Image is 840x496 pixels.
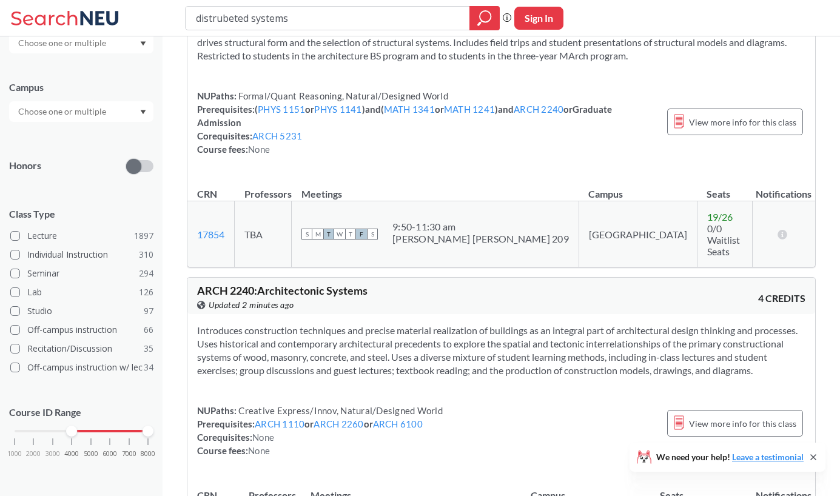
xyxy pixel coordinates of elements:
span: 7000 [122,451,136,457]
label: Off-campus instruction w/ lec [10,360,153,375]
td: TBA [235,201,292,267]
a: ARCH 2260 [314,418,363,429]
div: Dropdown arrow [9,33,153,53]
span: T [323,229,334,240]
span: We need your help! [656,453,804,461]
label: Studio [10,303,153,319]
a: PHYS 1151 [258,104,305,115]
div: 9:50 - 11:30 am [392,221,569,233]
div: NUPaths: Prerequisites: or or Corequisites: Course fees: [197,404,443,457]
label: Individual Instruction [10,247,153,263]
p: Course ID Range [9,406,153,420]
span: 97 [144,304,153,318]
label: Lab [10,284,153,300]
th: Professors [235,175,292,201]
span: Creative Express/Innov, Natural/Designed World [237,405,443,416]
a: ARCH 6100 [373,418,423,429]
td: [GEOGRAPHIC_DATA] [579,201,697,267]
label: Lecture [10,228,153,244]
span: 35 [144,342,153,355]
span: 34 [144,361,153,374]
span: S [301,229,312,240]
svg: Dropdown arrow [140,110,146,115]
span: 4000 [64,451,79,457]
a: Leave a testimonial [732,452,804,462]
span: 1000 [7,451,22,457]
a: MATH 1241 [444,104,495,115]
span: 8000 [141,451,155,457]
div: magnifying glass [469,6,500,30]
span: 310 [139,248,153,261]
span: 19 / 26 [707,211,733,223]
th: Campus [579,175,697,201]
span: None [248,445,270,456]
div: [PERSON_NAME] [PERSON_NAME] 209 [392,233,569,245]
label: Off-campus instruction [10,322,153,338]
span: M [312,229,323,240]
span: None [252,432,274,443]
span: 4 CREDITS [758,292,805,305]
span: T [345,229,356,240]
th: Notifications [753,175,816,201]
label: Recitation/Discussion [10,341,153,357]
th: Meetings [292,175,579,201]
span: View more info for this class [689,416,796,431]
section: Introduces construction techniques and precise material realization of buildings as an integral p... [197,324,805,377]
span: W [334,229,345,240]
a: MATH 1341 [384,104,435,115]
span: View more info for this class [689,115,796,130]
span: ARCH 2240 : Architectonic Systems [197,284,368,297]
span: Class Type [9,207,153,221]
svg: Dropdown arrow [140,41,146,46]
span: Formal/Quant Reasoning, Natural/Designed World [237,90,448,101]
a: ARCH 5231 [252,130,302,141]
span: 3000 [45,451,60,457]
span: S [367,229,378,240]
div: Campus [9,81,153,94]
span: 66 [144,323,153,337]
span: None [248,144,270,155]
span: 0/0 Waitlist Seats [707,223,740,257]
span: 5000 [84,451,98,457]
a: ARCH 2240 [514,104,563,115]
span: F [356,229,367,240]
input: Class, professor, course number, "phrase" [195,8,461,28]
div: CRN [197,187,217,201]
div: Dropdown arrow [9,101,153,122]
a: PHYS 1141 [314,104,361,115]
p: Honors [9,159,41,173]
th: Seats [697,175,752,201]
span: 294 [139,267,153,280]
label: Seminar [10,266,153,281]
a: ARCH 1110 [255,418,304,429]
input: Choose one or multiple [12,36,114,50]
span: Updated 2 minutes ago [209,298,294,312]
svg: magnifying glass [477,10,492,27]
span: 126 [139,286,153,299]
a: 17854 [197,229,224,240]
button: Sign In [514,7,563,30]
span: 2000 [26,451,41,457]
span: 1897 [134,229,153,243]
span: 6000 [102,451,117,457]
input: Choose one or multiple [12,104,114,119]
div: NUPaths: Prerequisites: ( or ) and ( or ) and or Graduate Admission Corequisites: Course fees: [197,89,655,156]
